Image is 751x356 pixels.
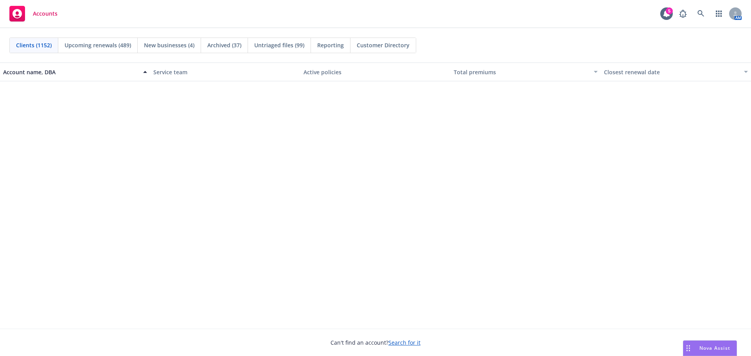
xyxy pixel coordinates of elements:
button: Total premiums [451,63,601,81]
span: Clients (1152) [16,41,52,49]
a: Search for it [388,339,420,346]
a: Switch app [711,6,727,21]
span: Reporting [317,41,344,49]
a: Search [693,6,709,21]
div: Active policies [304,68,447,76]
span: Untriaged files (99) [254,41,304,49]
div: Closest renewal date [604,68,739,76]
span: Nova Assist [699,345,730,351]
span: Archived (37) [207,41,241,49]
span: Can't find an account? [331,338,420,347]
a: Accounts [6,3,61,25]
div: Service team [153,68,297,76]
button: Nova Assist [683,340,737,356]
div: 5 [666,7,673,14]
button: Service team [150,63,300,81]
span: Upcoming renewals (489) [65,41,131,49]
button: Closest renewal date [601,63,751,81]
span: Customer Directory [357,41,410,49]
span: New businesses (4) [144,41,194,49]
div: Account name, DBA [3,68,138,76]
button: Active policies [300,63,451,81]
div: Total premiums [454,68,589,76]
span: Accounts [33,11,57,17]
div: Drag to move [683,341,693,356]
a: Report a Bug [675,6,691,21]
